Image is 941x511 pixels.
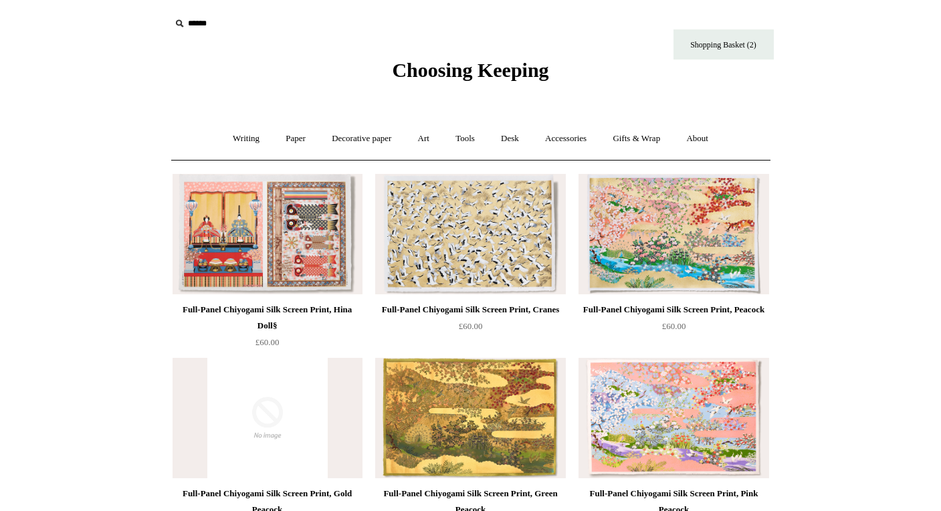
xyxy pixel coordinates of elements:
[375,358,565,478] img: Full-Panel Chiyogami Silk Screen Print, Green Peacock
[579,174,768,294] a: Full-Panel Chiyogami Silk Screen Print, Peacock Full-Panel Chiyogami Silk Screen Print, Peacock
[579,174,768,294] img: Full-Panel Chiyogami Silk Screen Print, Peacock
[379,302,562,318] div: Full-Panel Chiyogami Silk Screen Print, Cranes
[674,121,720,157] a: About
[662,321,686,331] span: £60.00
[443,121,487,157] a: Tools
[673,29,774,60] a: Shopping Basket (2)
[274,121,318,157] a: Paper
[579,302,768,356] a: Full-Panel Chiyogami Silk Screen Print, Peacock £60.00
[173,302,362,356] a: Full-Panel Chiyogami Silk Screen Print, Hina Doll§ £60.00
[173,174,362,294] img: Full-Panel Chiyogami Silk Screen Print, Hina Doll§
[375,174,565,294] a: Full-Panel Chiyogami Silk Screen Print, Cranes Full-Panel Chiyogami Silk Screen Print, Cranes
[392,70,548,79] a: Choosing Keeping
[582,302,765,318] div: Full-Panel Chiyogami Silk Screen Print, Peacock
[173,174,362,294] a: Full-Panel Chiyogami Silk Screen Print, Hina Doll§ Full-Panel Chiyogami Silk Screen Print, Hina D...
[320,121,403,157] a: Decorative paper
[392,59,548,81] span: Choosing Keeping
[533,121,599,157] a: Accessories
[176,302,359,334] div: Full-Panel Chiyogami Silk Screen Print, Hina Doll§
[173,358,362,478] img: no-image-2048-a2addb12_grande.gif
[489,121,531,157] a: Desk
[221,121,272,157] a: Writing
[601,121,672,157] a: Gifts & Wrap
[459,321,483,331] span: £60.00
[375,358,565,478] a: Full-Panel Chiyogami Silk Screen Print, Green Peacock Full-Panel Chiyogami Silk Screen Print, Gre...
[375,174,565,294] img: Full-Panel Chiyogami Silk Screen Print, Cranes
[255,337,280,347] span: £60.00
[579,358,768,478] a: Full-Panel Chiyogami Silk Screen Print, Pink Peacock Full-Panel Chiyogami Silk Screen Print, Pink...
[579,358,768,478] img: Full-Panel Chiyogami Silk Screen Print, Pink Peacock
[406,121,441,157] a: Art
[375,302,565,356] a: Full-Panel Chiyogami Silk Screen Print, Cranes £60.00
